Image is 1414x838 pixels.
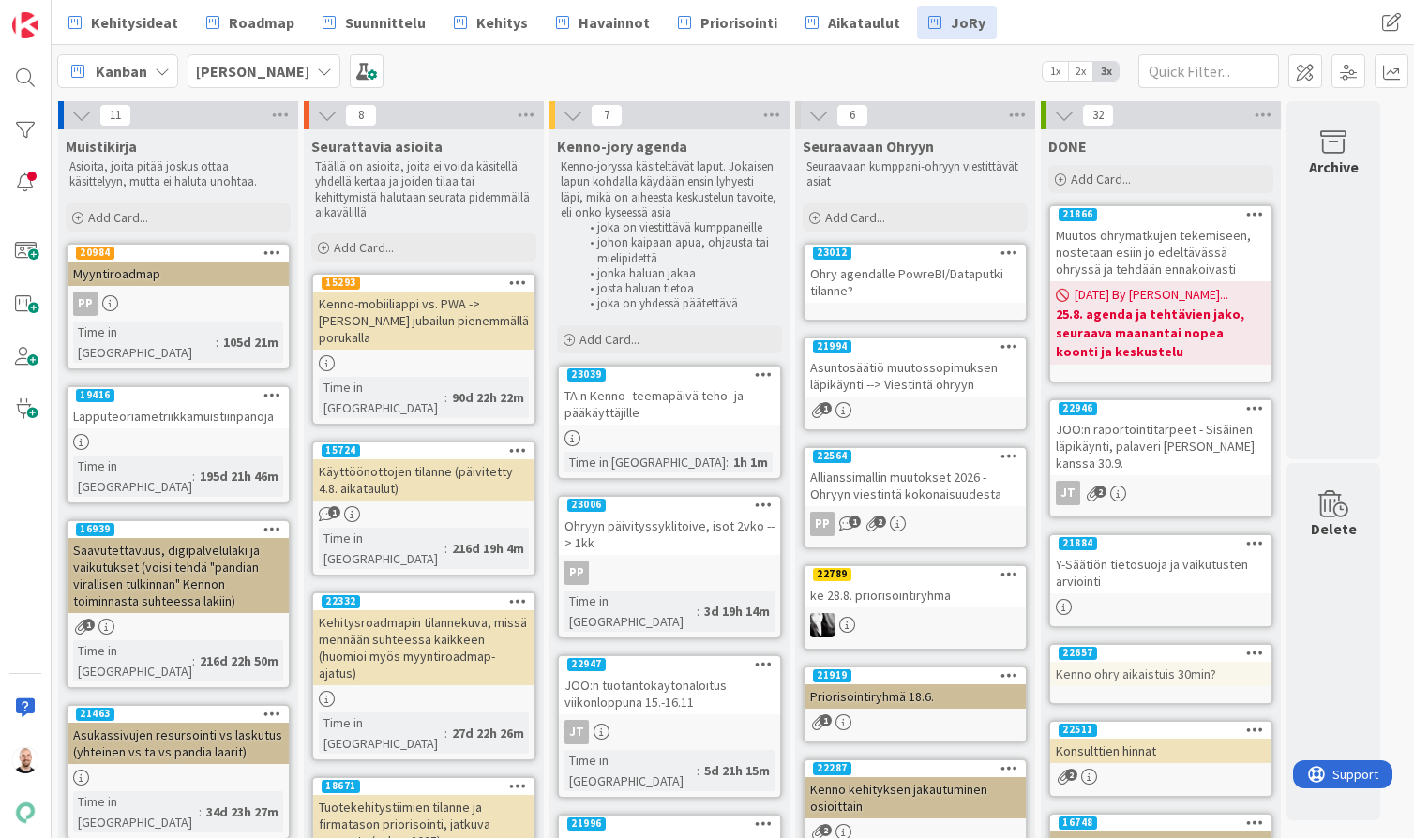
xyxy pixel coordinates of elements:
[849,516,861,528] span: 1
[1050,722,1271,763] div: 22511Konsulttien hinnat
[1043,62,1068,81] span: 1x
[917,6,997,39] a: JoRy
[68,292,289,316] div: PP
[564,720,589,744] div: JT
[444,538,447,559] span: :
[579,296,779,311] li: joka on yhdessä päätettävä
[73,292,98,316] div: PP
[444,387,447,408] span: :
[813,762,851,775] div: 22287
[1050,206,1271,281] div: 21866Muutos ohrymatkujen tekemiseen, nostetaan esiin jo edeltävässä ohryssä ja tehdään ennakoivasti
[345,11,426,34] span: Suunnittelu
[57,6,189,39] a: Kehitysideat
[564,750,697,791] div: Time in [GEOGRAPHIC_DATA]
[39,3,85,25] span: Support
[192,651,195,671] span: :
[1050,535,1271,552] div: 21884
[1050,400,1271,475] div: 22946JOO:n raportointitarpeet - Sisäinen läpikäynti, palaveri [PERSON_NAME] kanssa 30.9.
[1048,204,1273,383] a: 21866Muutos ohrymatkujen tekemiseen, nostetaan esiin jo edeltävässä ohryssä ja tehdään ennakoivas...
[73,456,192,497] div: Time in [GEOGRAPHIC_DATA]
[444,723,447,743] span: :
[69,159,287,190] p: Asioita, joita pitää joskus ottaa käsittelyyn, mutta ei haluta unohtaa.
[68,706,289,764] div: 21463Asukassivujen resursointi vs laskutus (yhteinen vs ta vs pandia laarit)
[825,209,885,226] span: Add Card...
[813,669,851,682] div: 21919
[1138,54,1279,88] input: Quick Filter...
[83,619,95,631] span: 1
[579,331,639,348] span: Add Card...
[1065,769,1077,781] span: 2
[68,387,289,428] div: 19416Lapputeoriametriikkamuistiinpanoja
[805,684,1026,709] div: Priorisointiryhmä 18.6.
[313,593,534,685] div: 22332Kehitysroadmapin tilannekuva, missä mennään suhteessa kaikkeen (huomioi myös myyntiroadmap-a...
[820,402,832,414] span: 1
[810,613,835,637] img: KV
[345,104,377,127] span: 8
[1050,645,1271,662] div: 22657
[951,11,985,34] span: JoRy
[68,245,289,286] div: 20984Myyntiroadmap
[805,338,1026,397] div: 21994Asuntosäätiö muutossopimuksen läpikäynti --> Viestintä ohryyn
[319,528,444,569] div: Time in [GEOGRAPHIC_DATA]
[557,654,782,799] a: 22947JOO:n tuotantokäytönaloitus viikonloppuna 15.-16.11JTTime in [GEOGRAPHIC_DATA]:5d 21h 15m
[579,281,779,296] li: josta haluan tietoa
[313,778,534,795] div: 18671
[68,262,289,286] div: Myyntiroadmap
[1059,816,1097,830] div: 16748
[1050,223,1271,281] div: Muutos ohrymatkujen tekemiseen, nostetaan esiin jo edeltävässä ohryssä ja tehdään ennakoivasti
[557,365,782,480] a: 23039TA:n Kenno -teemapäivä teho- ja pääkäyttäjilleTime in [GEOGRAPHIC_DATA]:1h 1m
[667,6,789,39] a: Priorisointi
[1050,400,1271,417] div: 22946
[202,801,283,822] div: 34d 23h 27m
[591,104,623,127] span: 7
[88,209,148,226] span: Add Card...
[1056,481,1080,505] div: JT
[313,593,534,610] div: 22332
[66,385,291,504] a: 19416LapputeoriametriikkamuistiinpanojaTime in [GEOGRAPHIC_DATA]:195d 21h 46m
[579,11,650,34] span: Havainnot
[91,11,178,34] span: Kehitysideat
[564,591,697,632] div: Time in [GEOGRAPHIC_DATA]
[1075,285,1228,305] span: [DATE] By [PERSON_NAME]...
[813,340,851,353] div: 21994
[729,452,773,472] div: 1h 1m
[73,791,199,832] div: Time in [GEOGRAPHIC_DATA]
[311,591,536,761] a: 22332Kehitysroadmapin tilannekuva, missä mennään suhteessa kaikkeen (huomioi myös myyntiroadmap-a...
[567,499,606,512] div: 23006
[828,11,900,34] span: Aikataulut
[813,568,851,581] div: 22789
[1059,402,1097,415] div: 22946
[196,62,309,81] b: [PERSON_NAME]
[803,564,1028,651] a: 22789ke 28.8. priorisointiryhmäKV
[697,760,699,781] span: :
[559,561,780,585] div: PP
[216,332,218,352] span: :
[313,610,534,685] div: Kehitysroadmapin tilannekuva, missä mennään suhteessa kaikkeen (huomioi myös myyntiroadmap-ajatus)
[564,561,589,585] div: PP
[564,452,726,472] div: Time in [GEOGRAPHIC_DATA]
[820,824,832,836] span: 2
[579,235,779,266] li: johon kaipaan apua, ohjausta tai mielipidettä
[805,512,1026,536] div: PP
[803,666,1028,743] a: 21919Priorisointiryhmä 18.6.
[559,673,780,714] div: JOO:n tuotantokäytönaloitus viikonloppuna 15.-16.11
[579,266,779,281] li: jonka haluan jakaa
[313,442,534,501] div: 15724Käyttöönottojen tilanne (päivitetty 4.8. aikataulut)
[813,247,851,260] div: 23012
[803,337,1028,431] a: 21994Asuntosäätiö muutossopimuksen läpikäynti --> Viestintä ohryyn
[805,448,1026,506] div: 22564Allianssimallin muutokset 2026 - Ohryyn viestintä kokonaisuudesta
[311,6,437,39] a: Suunnittelu
[1050,815,1271,831] div: 16748
[1309,156,1359,178] div: Archive
[195,466,283,486] div: 195d 21h 46m
[73,322,216,363] div: Time in [GEOGRAPHIC_DATA]
[559,656,780,714] div: 22947JOO:n tuotantokäytönaloitus viikonloppuna 15.-16.11
[1056,305,1266,361] b: 25.8. agenda ja tehtävien jako, seuraava maanantai nopea koonti ja keskustelu
[803,243,1028,322] a: 23012Ohry agendalle PowreBI/Dataputki tilanne?
[559,367,780,425] div: 23039TA:n Kenno -teemapäivä teho- ja pääkäyttäjille
[1050,535,1271,593] div: 21884Y-Säätiön tietosuoja ja vaikutusten arviointi
[559,383,780,425] div: TA:n Kenno -teemapäivä teho- ja pääkäyttäjille
[1050,645,1271,686] div: 22657Kenno ohry aikaistuis 30min?
[76,708,114,721] div: 21463
[311,137,443,156] span: Seurattavia asioita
